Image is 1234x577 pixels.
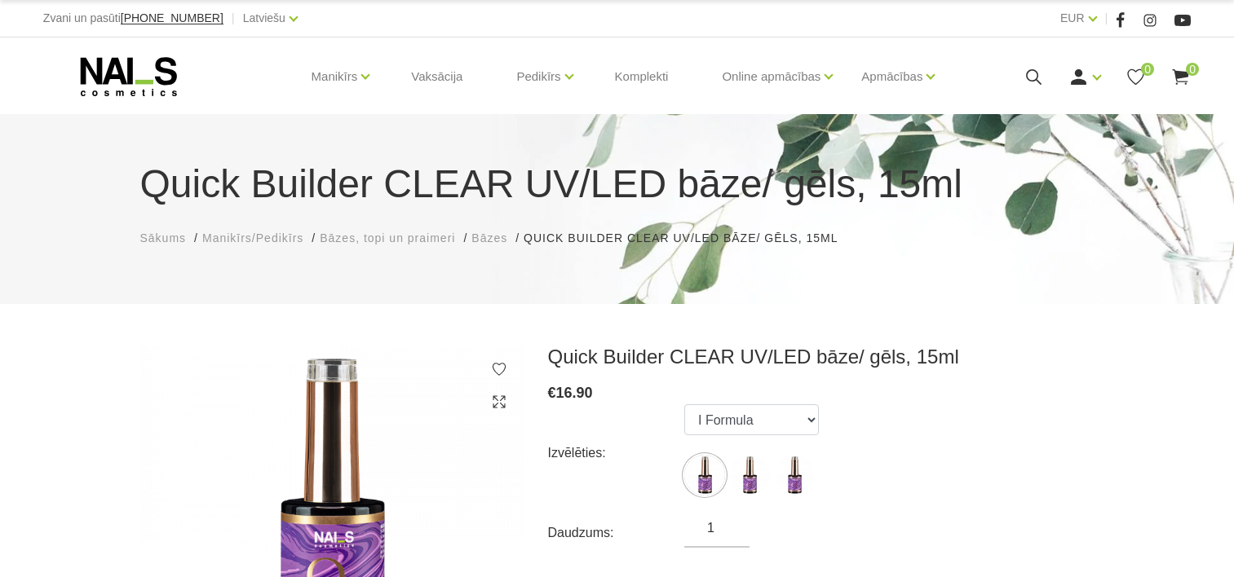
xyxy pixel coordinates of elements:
a: Sākums [140,230,187,247]
h3: Quick Builder CLEAR UV/LED bāze/ gēls, 15ml [548,345,1095,369]
div: Izvēlēties: [548,440,685,466]
a: Bāzes [471,230,507,247]
span: Bāzes [471,231,507,244]
h1: Quick Builder CLEAR UV/LED bāze/ gēls, 15ml [140,155,1095,214]
span: 16.90 [556,385,593,401]
a: Komplekti [602,37,682,116]
a: [PHONE_NUMBER] [121,12,223,24]
a: EUR [1060,8,1085,28]
a: Manikīrs/Pedikīrs [202,230,303,247]
span: | [1105,8,1108,29]
span: Bāzes, topi un praimeri [320,231,455,244]
a: 0 [1126,67,1146,87]
span: € [548,385,556,401]
div: Zvani un pasūti [43,8,223,29]
a: Apmācības [861,44,922,109]
a: Pedikīrs [516,44,560,109]
span: 0 [1186,63,1199,76]
img: ... [684,455,725,496]
span: Manikīrs/Pedikīrs [202,231,303,244]
a: Manikīrs [312,44,358,109]
a: Bāzes, topi un praimeri [320,230,455,247]
a: Online apmācības [722,44,820,109]
img: ... [774,455,815,496]
span: 0 [1141,63,1154,76]
span: | [232,8,235,29]
span: [PHONE_NUMBER] [121,11,223,24]
a: 0 [1170,67,1191,87]
img: ... [729,455,770,496]
span: Sākums [140,231,187,244]
a: Latviešu [243,8,285,28]
a: Vaksācija [398,37,475,116]
div: Daudzums: [548,520,685,546]
li: Quick Builder CLEAR UV/LED bāze/ gēls, 15ml [524,230,854,247]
